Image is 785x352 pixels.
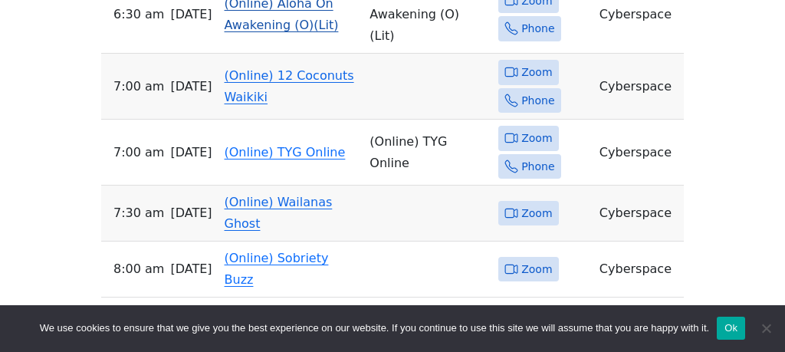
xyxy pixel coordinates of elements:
[593,242,684,298] td: Cyberspace
[521,19,554,38] span: Phone
[363,120,492,186] td: (Online) TYG Online
[113,76,164,97] span: 7:00 AM
[170,76,212,97] span: [DATE]
[593,54,684,120] td: Cyberspace
[521,204,552,223] span: Zoom
[170,202,212,224] span: [DATE]
[113,4,164,25] span: 6:30 AM
[225,251,329,287] a: (Online) Sobriety Buzz
[593,186,684,242] td: Cyberspace
[170,258,212,280] span: [DATE]
[225,145,346,160] a: (Online) TYG Online
[225,68,354,104] a: (Online) 12 Coconuts Waikiki
[113,202,164,224] span: 7:30 AM
[758,321,774,336] span: No
[521,157,554,176] span: Phone
[521,260,552,279] span: Zoom
[521,129,552,148] span: Zoom
[717,317,745,340] button: Ok
[593,120,684,186] td: Cyberspace
[40,321,709,336] span: We use cookies to ensure that we give you the best experience on our website. If you continue to ...
[170,142,212,163] span: [DATE]
[113,142,164,163] span: 7:00 AM
[225,195,333,231] a: (Online) Wailanas Ghost
[521,91,554,110] span: Phone
[170,4,212,25] span: [DATE]
[113,258,164,280] span: 8:00 AM
[521,63,552,82] span: Zoom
